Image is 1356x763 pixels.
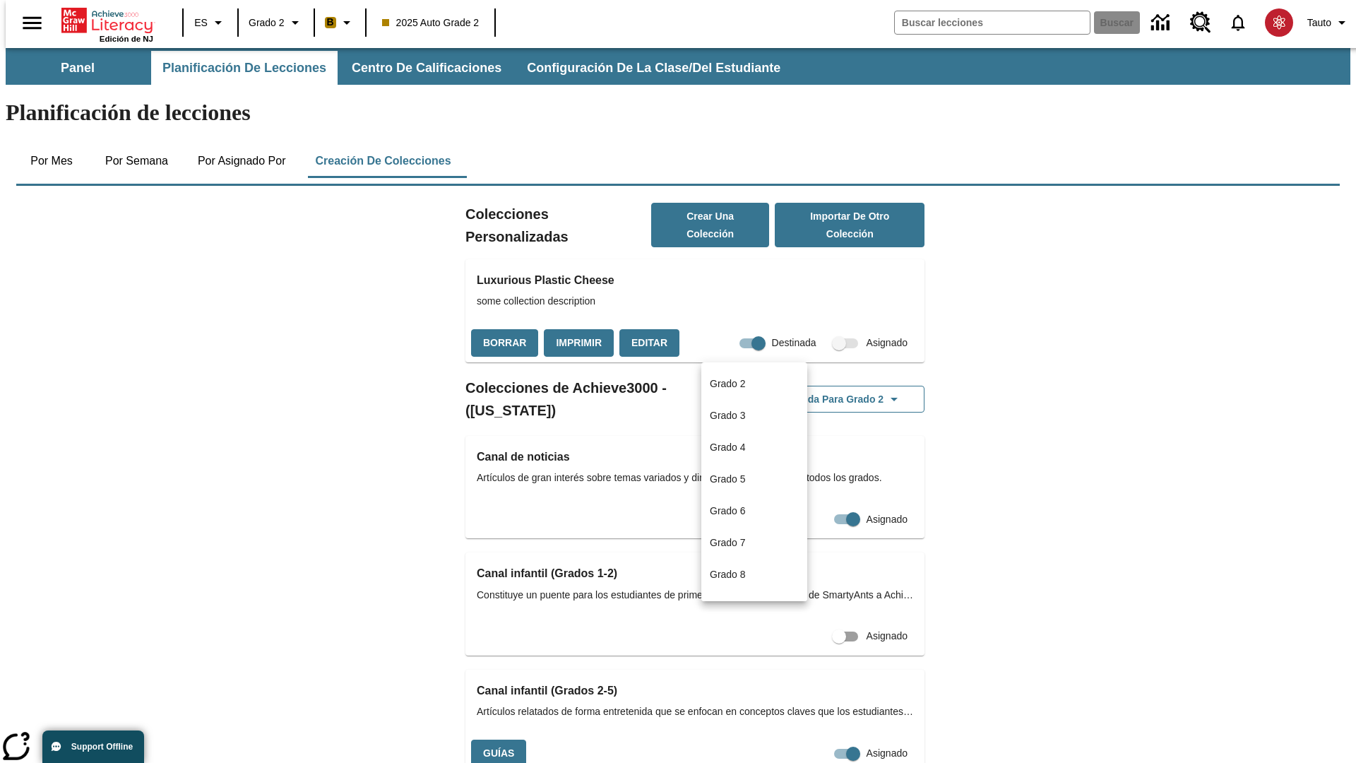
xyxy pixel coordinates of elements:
[710,472,746,487] p: Grado 5
[710,377,746,391] p: Grado 2
[710,599,746,614] p: Grado 9
[710,536,746,550] p: Grado 7
[710,440,746,455] p: Grado 4
[710,504,746,519] p: Grado 6
[710,567,746,582] p: Grado 8
[710,408,746,423] p: Grado 3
